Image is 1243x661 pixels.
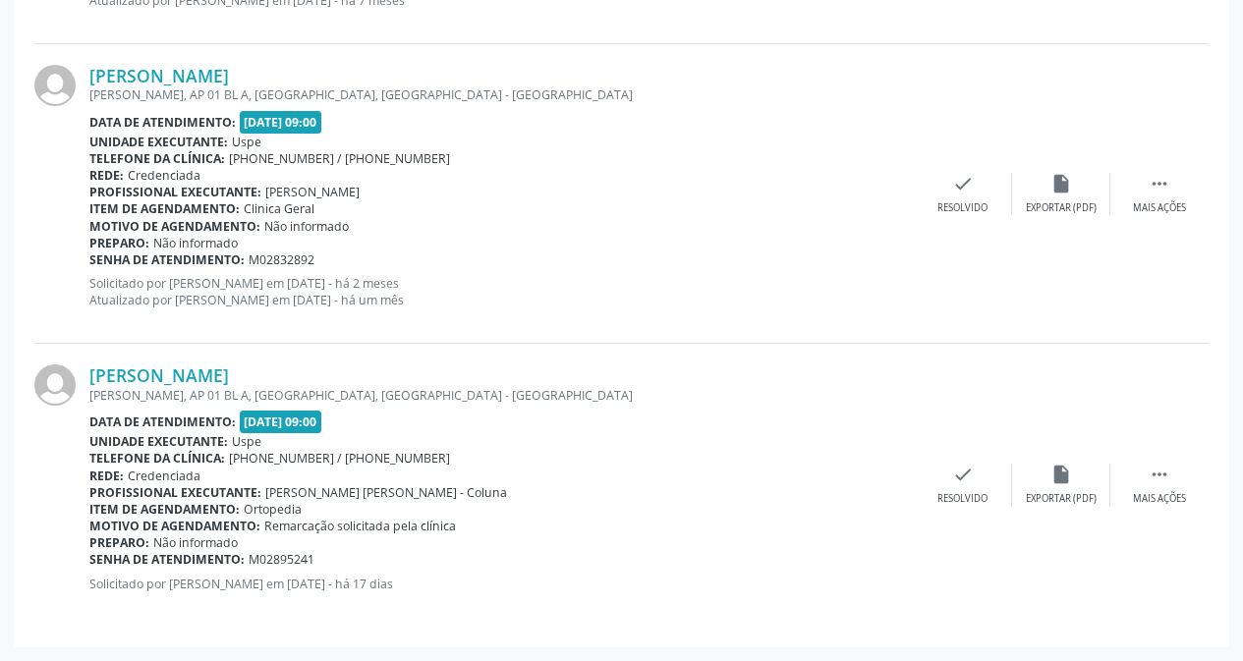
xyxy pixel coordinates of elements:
[1133,492,1186,506] div: Mais ações
[89,134,228,150] b: Unidade executante:
[1149,173,1170,194] i: 
[249,251,314,268] span: M02832892
[229,150,450,167] span: [PHONE_NUMBER] / [PHONE_NUMBER]
[89,184,261,200] b: Profissional executante:
[89,501,240,518] b: Item de agendamento:
[89,275,914,308] p: Solicitado por [PERSON_NAME] em [DATE] - há 2 meses Atualizado por [PERSON_NAME] em [DATE] - há u...
[244,501,302,518] span: Ortopedia
[89,534,149,551] b: Preparo:
[264,218,349,235] span: Não informado
[89,551,245,568] b: Senha de atendimento:
[89,450,225,467] b: Telefone da clínica:
[1149,464,1170,485] i: 
[89,433,228,450] b: Unidade executante:
[128,468,200,484] span: Credenciada
[1133,201,1186,215] div: Mais ações
[265,484,507,501] span: [PERSON_NAME] [PERSON_NAME] - Coluna
[229,450,450,467] span: [PHONE_NUMBER] / [PHONE_NUMBER]
[34,65,76,106] img: img
[937,492,988,506] div: Resolvido
[1026,492,1097,506] div: Exportar (PDF)
[937,201,988,215] div: Resolvido
[89,251,245,268] b: Senha de atendimento:
[89,468,124,484] b: Rede:
[89,86,914,103] div: [PERSON_NAME], AP 01 BL A, [GEOGRAPHIC_DATA], [GEOGRAPHIC_DATA] - [GEOGRAPHIC_DATA]
[153,235,238,251] span: Não informado
[265,184,360,200] span: [PERSON_NAME]
[1050,173,1072,194] i: insert_drive_file
[89,576,914,592] p: Solicitado por [PERSON_NAME] em [DATE] - há 17 dias
[89,218,260,235] b: Motivo de agendamento:
[240,411,322,433] span: [DATE] 09:00
[89,518,260,534] b: Motivo de agendamento:
[128,167,200,184] span: Credenciada
[89,65,229,86] a: [PERSON_NAME]
[89,200,240,217] b: Item de agendamento:
[89,387,914,404] div: [PERSON_NAME], AP 01 BL A, [GEOGRAPHIC_DATA], [GEOGRAPHIC_DATA] - [GEOGRAPHIC_DATA]
[89,364,229,386] a: [PERSON_NAME]
[264,518,456,534] span: Remarcação solicitada pela clínica
[240,111,322,134] span: [DATE] 09:00
[89,413,236,430] b: Data de atendimento:
[244,200,314,217] span: Clinica Geral
[89,235,149,251] b: Preparo:
[1026,201,1097,215] div: Exportar (PDF)
[153,534,238,551] span: Não informado
[1050,464,1072,485] i: insert_drive_file
[34,364,76,406] img: img
[232,134,261,150] span: Uspe
[89,150,225,167] b: Telefone da clínica:
[89,114,236,131] b: Data de atendimento:
[232,433,261,450] span: Uspe
[952,173,974,194] i: check
[249,551,314,568] span: M02895241
[952,464,974,485] i: check
[89,167,124,184] b: Rede:
[89,484,261,501] b: Profissional executante:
